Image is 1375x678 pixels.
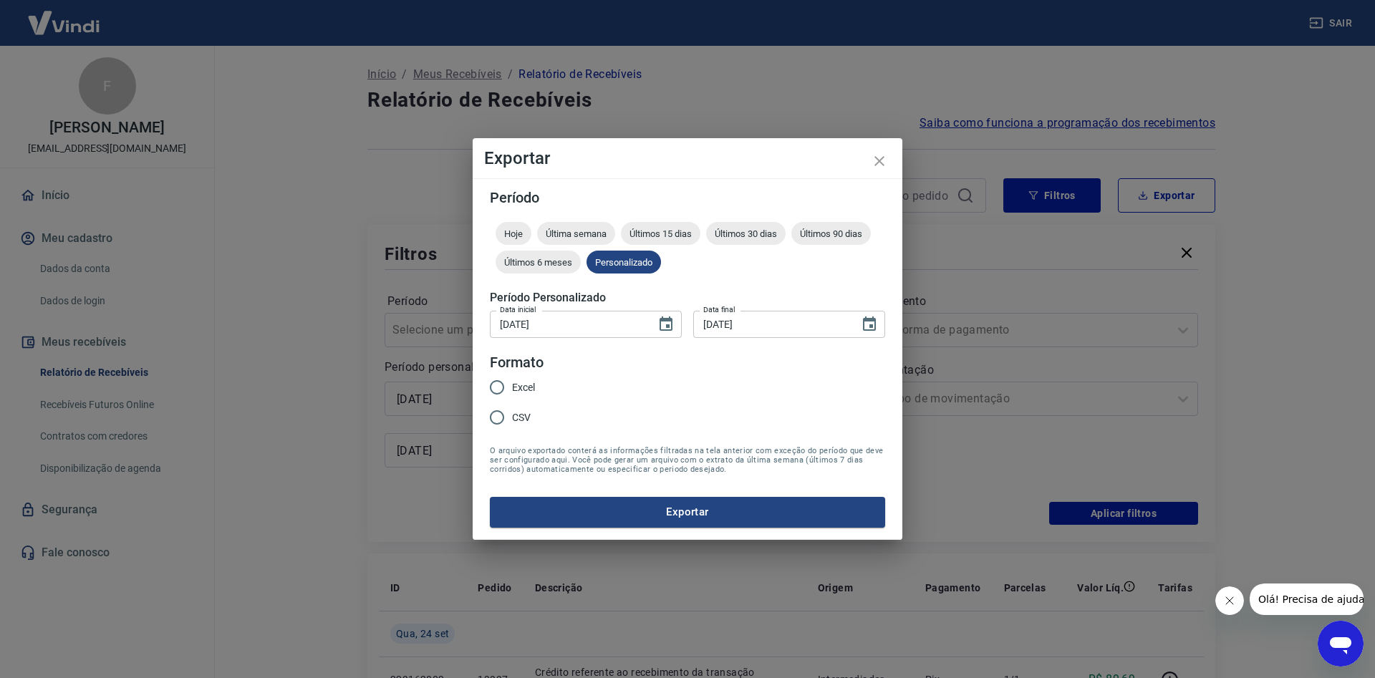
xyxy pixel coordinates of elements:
h5: Período Personalizado [490,291,885,305]
div: Últimos 15 dias [621,222,700,245]
span: Excel [512,380,535,395]
button: Exportar [490,497,885,527]
span: Olá! Precisa de ajuda? [9,10,120,21]
h5: Período [490,190,885,205]
div: Últimos 90 dias [791,222,871,245]
iframe: Botão para abrir a janela de mensagens [1318,621,1364,667]
button: Choose date, selected date is 1 de set de 2025 [652,310,680,339]
iframe: Mensagem da empresa [1250,583,1364,615]
legend: Formato [490,352,544,373]
span: Últimos 15 dias [621,228,700,239]
input: DD/MM/YYYY [490,311,646,337]
span: CSV [512,410,531,425]
span: Última semana [537,228,615,239]
button: close [862,144,897,178]
div: Última semana [537,222,615,245]
div: Últimos 30 dias [706,222,786,245]
span: Hoje [496,228,531,239]
span: Últimos 30 dias [706,228,786,239]
span: Personalizado [587,257,661,268]
div: Últimos 6 meses [496,251,581,273]
div: Personalizado [587,251,661,273]
label: Data inicial [500,304,536,315]
iframe: Fechar mensagem [1215,586,1244,615]
div: Hoje [496,222,531,245]
input: DD/MM/YYYY [693,311,849,337]
button: Choose date, selected date is 25 de set de 2025 [855,310,884,339]
span: Últimos 6 meses [496,257,581,268]
span: O arquivo exportado conterá as informações filtradas na tela anterior com exceção do período que ... [490,446,885,474]
h4: Exportar [484,150,891,167]
label: Data final [703,304,735,315]
span: Últimos 90 dias [791,228,871,239]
